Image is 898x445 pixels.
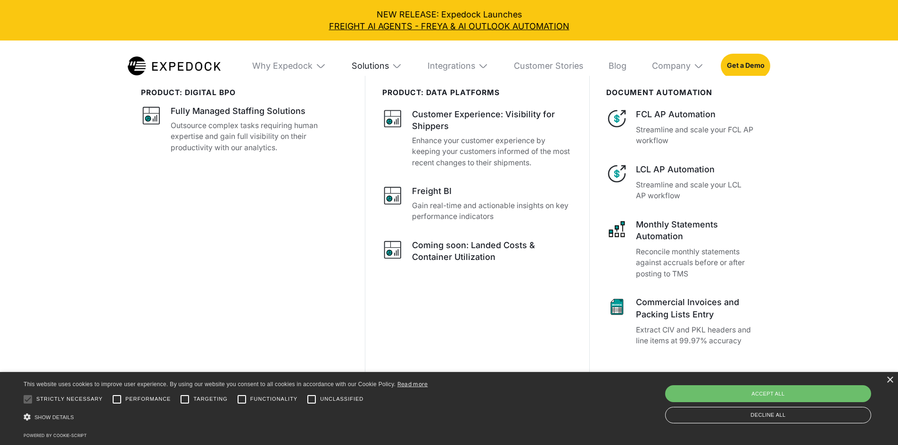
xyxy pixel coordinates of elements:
p: Gain real-time and actionable insights on key performance indicators [412,200,572,222]
div: Show details [24,410,428,425]
p: Streamline and scale your FCL AP workflow [636,124,757,146]
span: Performance [125,395,171,403]
div: document automation [606,89,757,97]
div: Commercial Invoices and Packing Lists Entry [636,296,757,320]
span: Strictly necessary [36,395,103,403]
p: Enhance your customer experience by keeping your customers informed of the most recent changes to... [412,135,572,169]
a: LCL AP AutomationStreamline and scale your LCL AP workflow [606,163,757,202]
div: Company [643,40,712,91]
a: Customer Stories [505,40,592,91]
div: Integrations [419,40,497,91]
div: 채팅 위젯 [851,400,898,445]
div: Solutions [352,61,389,71]
div: Why Expedock [244,40,334,91]
a: Commercial Invoices and Packing Lists EntryExtract CIV and PKL headers and line items at 99.97% a... [606,296,757,346]
a: Customer Experience: Visibility for ShippersEnhance your customer experience by keeping your cust... [382,108,572,169]
span: This website uses cookies to improve user experience. By using our website you consent to all coo... [24,381,395,388]
p: Outsource complex tasks requiring human expertise and gain full visibility on their productivity ... [171,120,348,154]
div: PRODUCT: data platforms [382,89,572,97]
div: Solutions [343,40,411,91]
div: Integrations [428,61,475,71]
a: Coming soon: Landed Costs & Container Utilization [382,239,572,266]
a: FCL AP AutomationStreamline and scale your FCL AP workflow [606,108,757,146]
a: Fully Managed Staffing SolutionsOutsource complex tasks requiring human expertise and gain full v... [141,105,348,153]
div: FCL AP Automation [636,108,757,120]
div: NEW RELEASE: Expedock Launches [8,8,890,32]
a: Blog [600,40,635,91]
a: Get a Demo [721,54,770,78]
div: Accept all [665,385,871,402]
p: Reconcile monthly statements against accruals before or after posting to TMS [636,246,757,280]
span: Targeting [193,395,227,403]
div: LCL AP Automation [636,163,757,175]
a: Read more [397,380,428,388]
a: FREIGHT AI AGENTS - FREYA & AI OUTLOOK AUTOMATION [8,20,890,32]
span: Show details [34,414,74,420]
a: Monthly Statements AutomationReconcile monthly statements against accruals before or after postin... [606,218,757,280]
div: Coming soon: Landed Costs & Container Utilization [412,239,572,263]
div: Monthly Statements Automation [636,218,757,242]
a: Powered by cookie-script [24,433,87,438]
div: Fully Managed Staffing Solutions [171,105,305,117]
iframe: Chat Widget [851,400,898,445]
div: product: digital bpo [141,89,348,97]
span: Functionality [250,395,297,403]
a: Freight BIGain real-time and actionable insights on key performance indicators [382,185,572,222]
div: Decline all [665,407,871,423]
div: Customer Experience: Visibility for Shippers [412,108,572,132]
div: Company [652,61,691,71]
div: Freight BI [412,185,452,197]
span: Unclassified [320,395,363,403]
p: Extract CIV and PKL headers and line items at 99.97% accuracy [636,324,757,347]
div: Close [886,377,893,384]
div: Why Expedock [252,61,313,71]
p: Streamline and scale your LCL AP workflow [636,179,757,202]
